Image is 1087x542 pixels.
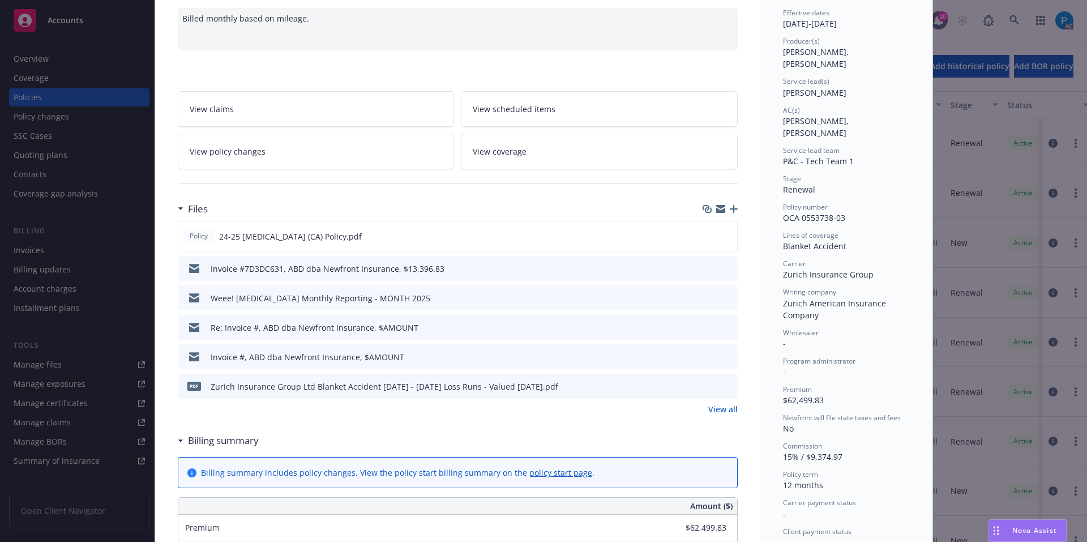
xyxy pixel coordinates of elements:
[783,87,846,98] span: [PERSON_NAME]
[723,322,733,334] button: preview file
[783,184,815,195] span: Renewal
[705,292,714,304] button: download file
[783,413,901,422] span: Newfront will file state taxes and fees
[190,103,234,115] span: View claims
[783,231,838,240] span: Lines of coverage
[722,231,733,242] button: preview file
[660,519,733,536] input: 0.00
[461,91,738,127] a: View scheduled items
[201,467,594,479] div: Billing summary includes policy changes. View the policy start billing summary on the .
[211,351,404,363] div: Invoice #, ABD dba Newfront Insurance, $AMOUNT
[185,522,220,533] span: Premium
[783,287,836,297] span: Writing company
[783,146,840,155] span: Service lead team
[783,356,855,366] span: Program administrator
[705,381,714,392] button: download file
[783,480,823,490] span: 12 months
[187,382,201,390] span: pdf
[473,146,527,157] span: View coverage
[783,298,888,321] span: Zurich American Insurance Company
[188,202,208,216] h3: Files
[178,134,455,169] a: View policy changes
[783,338,786,349] span: -
[705,351,714,363] button: download file
[783,259,806,268] span: Carrier
[211,263,444,275] div: Invoice #7D3DC631, ABD dba Newfront Insurance, $13,396.83
[178,433,259,448] div: Billing summary
[783,202,828,212] span: Policy number
[783,8,910,29] div: [DATE] - [DATE]
[178,91,455,127] a: View claims
[783,509,786,519] span: -
[723,263,733,275] button: preview file
[783,8,829,18] span: Effective dates
[783,36,820,46] span: Producer(s)
[461,134,738,169] a: View coverage
[783,328,819,338] span: Wholesaler
[723,351,733,363] button: preview file
[783,174,801,183] span: Stage
[783,366,786,377] span: -
[783,156,854,167] span: P&C - Tech Team 1
[211,322,418,334] div: Re: Invoice #, ABD dba Newfront Insurance, $AMOUNT
[783,116,851,138] span: [PERSON_NAME], [PERSON_NAME]
[211,292,430,304] div: Weee! [MEDICAL_DATA] Monthly Reporting - MONTH 2025
[690,500,733,512] span: Amount ($)
[783,395,824,406] span: $62,499.83
[783,46,851,69] span: [PERSON_NAME], [PERSON_NAME]
[783,423,794,434] span: No
[178,202,208,216] div: Files
[708,403,738,415] a: View all
[219,231,362,242] span: 24-25 [MEDICAL_DATA] (CA) Policy.pdf
[178,8,738,50] div: Billed monthly based on mileage.
[783,470,818,479] span: Policy term
[783,441,822,451] span: Commission
[723,292,733,304] button: preview file
[783,451,842,462] span: 15% / $9,374.97
[705,263,714,275] button: download file
[723,381,733,392] button: preview file
[187,231,210,241] span: Policy
[783,498,856,507] span: Carrier payment status
[783,527,851,536] span: Client payment status
[783,385,812,394] span: Premium
[783,269,874,280] span: Zurich Insurance Group
[529,467,592,478] a: policy start page
[783,212,845,223] span: OCA 0553738-03
[1012,526,1057,535] span: Nova Assist
[188,433,259,448] h3: Billing summary
[190,146,266,157] span: View policy changes
[704,231,713,242] button: download file
[473,103,555,115] span: View scheduled items
[783,241,846,251] span: Blanket Accident
[988,519,1067,542] button: Nova Assist
[783,76,829,86] span: Service lead(s)
[989,520,1003,541] div: Drag to move
[783,105,800,115] span: AC(s)
[705,322,714,334] button: download file
[211,381,558,392] div: Zurich Insurance Group Ltd Blanket Accident [DATE] - [DATE] Loss Runs - Valued [DATE].pdf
